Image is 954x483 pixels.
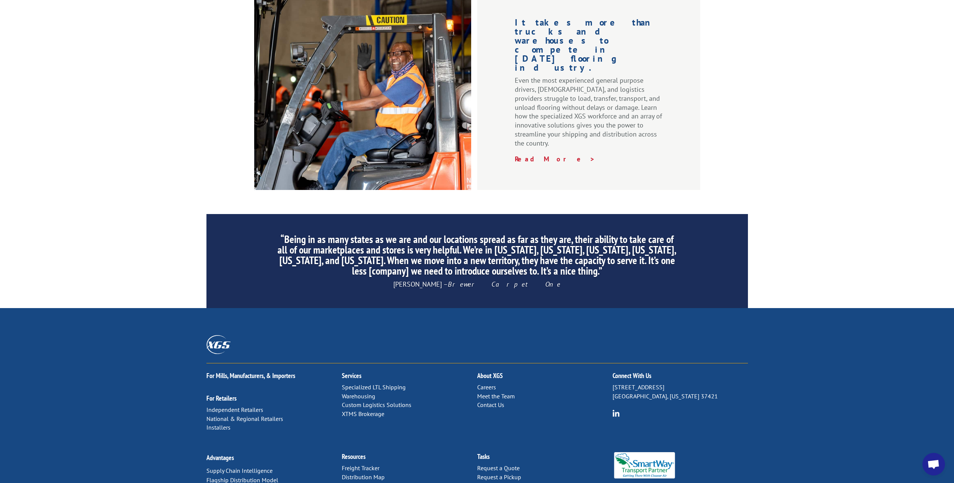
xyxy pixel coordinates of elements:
[342,452,366,461] a: Resources
[342,392,375,400] a: Warehousing
[477,453,613,464] h2: Tasks
[342,410,384,418] a: XTMS Brokerage
[477,383,496,391] a: Careers
[342,473,385,481] a: Distribution Map
[515,18,663,76] h1: It takes more than trucks and warehouses to compete in [DATE] flooring industry.
[206,394,237,402] a: For Retailers
[922,453,945,475] div: Open chat
[206,424,231,431] a: Installers
[393,280,561,289] span: [PERSON_NAME] –
[477,392,515,400] a: Meet the Team
[613,452,677,478] img: Smartway_Logo
[477,371,503,380] a: About XGS
[206,406,263,413] a: Independent Retailers
[477,464,520,472] a: Request a Quote
[342,371,361,380] a: Services
[342,464,379,472] a: Freight Tracker
[613,372,748,383] h2: Connect With Us
[477,401,504,409] a: Contact Us
[206,415,283,422] a: National & Regional Retailers
[206,371,295,380] a: For Mills, Manufacturers, & Importers
[206,335,231,354] img: XGS_Logos_ALL_2024_All_White
[515,76,663,154] p: Even the most experienced general purpose drivers, [DEMOGRAPHIC_DATA], and logistics providers st...
[613,410,620,417] img: group-6
[342,383,406,391] a: Specialized LTL Shipping
[477,473,521,481] a: Request a Pickup
[342,401,411,409] a: Custom Logistics Solutions
[206,453,234,462] a: Advantages
[448,280,561,289] em: Brewer Carpet One
[515,155,595,163] a: Read More >
[613,383,748,401] p: [STREET_ADDRESS] [GEOGRAPHIC_DATA], [US_STATE] 37421
[206,467,273,474] a: Supply Chain Intelligence
[277,234,677,280] h2: “Being in as many states as we are and our locations spread as far as they are, their ability to ...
